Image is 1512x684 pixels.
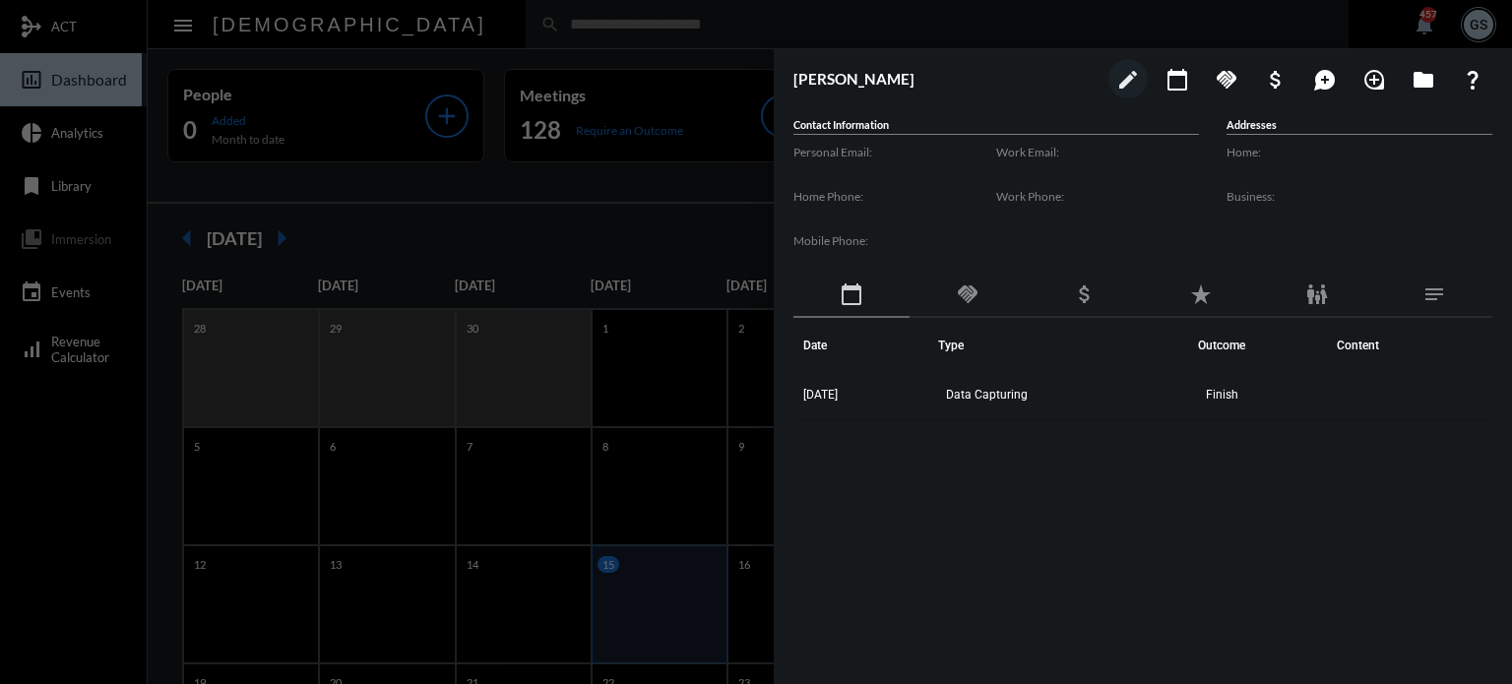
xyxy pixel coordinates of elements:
[996,189,1199,204] label: Work Phone:
[1305,282,1329,306] mat-icon: family_restroom
[1461,68,1484,92] mat-icon: question_mark
[1198,318,1327,373] th: Outcome
[793,233,996,248] label: Mobile Phone:
[1264,68,1288,92] mat-icon: attach_money
[1227,118,1492,135] h5: Addresses
[1158,59,1197,98] button: Add meeting
[1189,282,1213,306] mat-icon: star_rate
[1207,59,1246,98] button: Add Commitment
[793,189,996,204] label: Home Phone:
[1422,282,1446,306] mat-icon: notes
[1354,59,1394,98] button: Add Introduction
[1362,68,1386,92] mat-icon: loupe
[1412,68,1435,92] mat-icon: folder
[946,388,1028,402] span: Data Capturing
[1256,59,1295,98] button: Add Business
[1305,59,1345,98] button: Add Mention
[1073,282,1097,306] mat-icon: attach_money
[840,282,863,306] mat-icon: calendar_today
[1165,68,1189,92] mat-icon: calendar_today
[793,145,996,159] label: Personal Email:
[1206,388,1238,402] span: Finish
[1108,59,1148,98] button: edit person
[956,282,979,306] mat-icon: handshake
[1227,145,1492,159] label: Home:
[1327,318,1492,373] th: Content
[996,145,1199,159] label: Work Email:
[793,318,938,373] th: Date
[1453,59,1492,98] button: What If?
[1215,68,1238,92] mat-icon: handshake
[793,118,1199,135] h5: Contact Information
[1227,189,1492,204] label: Business:
[1116,68,1140,92] mat-icon: edit
[938,318,1198,373] th: Type
[803,388,838,402] span: [DATE]
[793,70,1099,88] h3: [PERSON_NAME]
[1313,68,1337,92] mat-icon: maps_ugc
[1404,59,1443,98] button: Archives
